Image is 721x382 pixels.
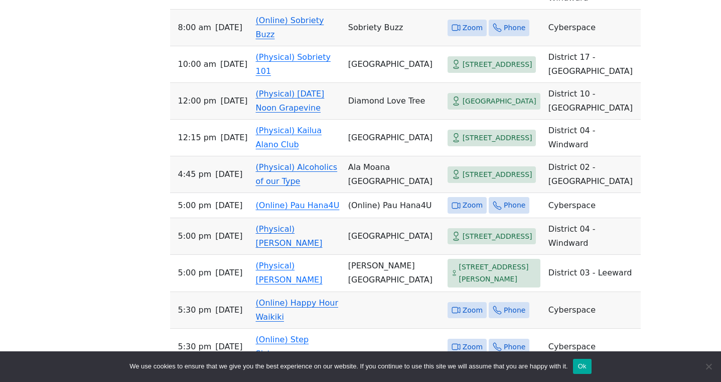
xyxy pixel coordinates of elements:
span: [DATE] [220,94,247,108]
span: 5:00 PM [178,199,212,213]
span: Zoom [463,199,483,212]
span: 5:30 PM [178,340,212,354]
span: 5:30 PM [178,303,212,317]
span: Zoom [463,304,483,317]
span: [STREET_ADDRESS][PERSON_NAME] [459,261,536,285]
span: [STREET_ADDRESS] [463,132,532,144]
a: (Physical) Sobriety 101 [256,52,331,76]
span: [DATE] [215,340,242,354]
span: Zoom [463,22,483,34]
td: District 04 - Windward [544,120,641,156]
td: [GEOGRAPHIC_DATA] [344,218,444,255]
a: (Physical) [PERSON_NAME] [256,224,323,248]
span: [DATE] [220,57,247,71]
span: 5:00 PM [178,229,212,243]
span: [DATE] [215,303,242,317]
a: (Physical) [DATE] Noon Grapevine [256,89,325,113]
td: Diamond Love Tree [344,83,444,120]
span: Phone [504,304,525,317]
span: [DATE] [215,229,242,243]
td: Sobriety Buzz [344,10,444,46]
td: District 03 - Leeward [544,255,641,292]
a: (Physical) Kailua Alano Club [256,126,322,149]
td: District 17 - [GEOGRAPHIC_DATA] [544,46,641,83]
span: Phone [504,22,525,34]
a: (Online) Happy Hour Waikiki [256,298,338,322]
span: 5:00 PM [178,266,212,280]
a: (Physical) [PERSON_NAME] [256,261,323,284]
span: [STREET_ADDRESS] [463,168,532,181]
a: (Online) Step Sisters [256,335,309,358]
td: Cyberspace [544,292,641,329]
td: Cyberspace [544,10,641,46]
span: [STREET_ADDRESS] [463,58,532,71]
td: Cyberspace [544,193,641,218]
span: 10:00 AM [178,57,217,71]
td: Cyberspace [544,329,641,365]
td: [PERSON_NAME][GEOGRAPHIC_DATA] [344,255,444,292]
td: District 10 - [GEOGRAPHIC_DATA] [544,83,641,120]
span: 12:00 PM [178,94,217,108]
span: Phone [504,199,525,212]
span: Phone [504,341,525,353]
a: (Online) Sobriety Buzz [256,16,324,39]
a: (Online) Pau Hana4U [256,201,340,210]
span: [DATE] [215,167,242,181]
span: Zoom [463,341,483,353]
td: District 04 - Windward [544,218,641,255]
td: [GEOGRAPHIC_DATA] [344,120,444,156]
span: No [703,361,713,371]
span: [DATE] [215,266,242,280]
span: [DATE] [220,131,247,145]
span: [STREET_ADDRESS] [463,230,532,243]
td: (Online) Pau Hana4U [344,193,444,218]
span: [DATE] [215,21,242,35]
td: District 02 - [GEOGRAPHIC_DATA] [544,156,641,193]
button: Ok [573,359,592,374]
td: Ala Moana [GEOGRAPHIC_DATA] [344,156,444,193]
span: We use cookies to ensure that we give you the best experience on our website. If you continue to ... [129,361,567,371]
small: Women [286,350,311,358]
span: 4:45 PM [178,167,212,181]
span: [DATE] [215,199,242,213]
td: [GEOGRAPHIC_DATA] [344,46,444,83]
span: 8:00 AM [178,21,211,35]
span: 12:15 PM [178,131,217,145]
span: [GEOGRAPHIC_DATA] [463,95,536,108]
a: (Physical) Alcoholics of our Type [256,162,338,186]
